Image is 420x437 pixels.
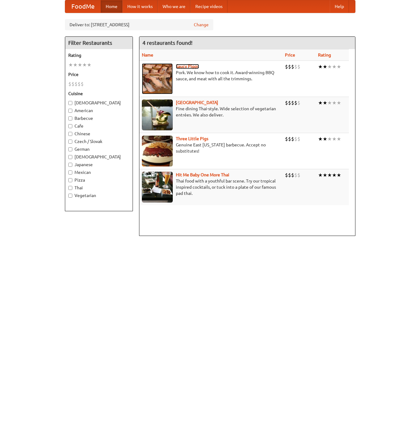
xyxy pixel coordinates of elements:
[176,136,208,141] a: Three Little Pigs
[142,172,173,203] img: babythai.jpg
[291,99,294,106] li: $
[68,178,72,182] input: Pizza
[327,172,332,179] li: ★
[285,53,295,57] a: Price
[68,71,129,78] h5: Price
[337,99,341,106] li: ★
[68,123,129,129] label: Cafe
[285,136,288,142] li: $
[78,61,82,68] li: ★
[285,172,288,179] li: $
[68,146,129,152] label: German
[327,136,332,142] li: ★
[294,99,297,106] li: $
[68,138,129,145] label: Czech / Slovak
[337,63,341,70] li: ★
[68,162,129,168] label: Japanese
[68,155,72,159] input: [DEMOGRAPHIC_DATA]
[68,61,73,68] li: ★
[327,63,332,70] li: ★
[327,99,332,106] li: ★
[68,169,129,175] label: Mexican
[78,81,81,87] li: $
[332,99,337,106] li: ★
[332,136,337,142] li: ★
[142,40,193,46] ng-pluralize: 4 restaurants found!
[297,172,300,179] li: $
[288,136,291,142] li: $
[176,64,199,69] a: Saucy Piggy
[176,172,229,177] a: Hit Me Baby One More Thai
[142,63,173,94] img: saucy.jpg
[65,19,213,30] div: Deliver to: [STREET_ADDRESS]
[318,99,323,106] li: ★
[297,99,300,106] li: $
[318,136,323,142] li: ★
[337,172,341,179] li: ★
[332,172,337,179] li: ★
[285,63,288,70] li: $
[323,172,327,179] li: ★
[297,136,300,142] li: $
[68,185,129,191] label: Thai
[323,136,327,142] li: ★
[330,0,349,13] a: Help
[142,136,173,166] img: littlepigs.jpg
[73,61,78,68] li: ★
[294,63,297,70] li: $
[68,186,72,190] input: Thai
[332,63,337,70] li: ★
[122,0,158,13] a: How it works
[318,53,331,57] a: Rating
[142,142,280,154] p: Genuine East [US_STATE] barbecue. Accept no substitutes!
[68,131,129,137] label: Chinese
[65,37,133,49] h4: Filter Restaurants
[68,154,129,160] label: [DEMOGRAPHIC_DATA]
[68,132,72,136] input: Chinese
[68,163,72,167] input: Japanese
[288,63,291,70] li: $
[65,0,101,13] a: FoodMe
[190,0,227,13] a: Recipe videos
[68,81,71,87] li: $
[68,177,129,183] label: Pizza
[142,53,153,57] a: Name
[288,99,291,106] li: $
[323,99,327,106] li: ★
[158,0,190,13] a: Who we are
[176,100,218,105] a: [GEOGRAPHIC_DATA]
[294,136,297,142] li: $
[82,61,87,68] li: ★
[68,115,129,121] label: Barbecue
[291,63,294,70] li: $
[323,63,327,70] li: ★
[142,99,173,130] img: satay.jpg
[288,172,291,179] li: $
[68,194,72,198] input: Vegetarian
[142,106,280,118] p: Fine dining Thai-style. Wide selection of vegetarian entrées. We also deliver.
[68,52,129,58] h5: Rating
[68,192,129,199] label: Vegetarian
[291,136,294,142] li: $
[318,172,323,179] li: ★
[68,124,72,128] input: Cafe
[194,22,209,28] a: Change
[71,81,74,87] li: $
[68,116,72,120] input: Barbecue
[74,81,78,87] li: $
[68,140,72,144] input: Czech / Slovak
[142,69,280,82] p: Pork. We know how to cook it. Award-winning BBQ sauce, and meat with all the trimmings.
[337,136,341,142] li: ★
[68,107,129,114] label: American
[285,99,288,106] li: $
[68,170,72,174] input: Mexican
[68,109,72,113] input: American
[68,90,129,97] h5: Cuisine
[294,172,297,179] li: $
[81,81,84,87] li: $
[297,63,300,70] li: $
